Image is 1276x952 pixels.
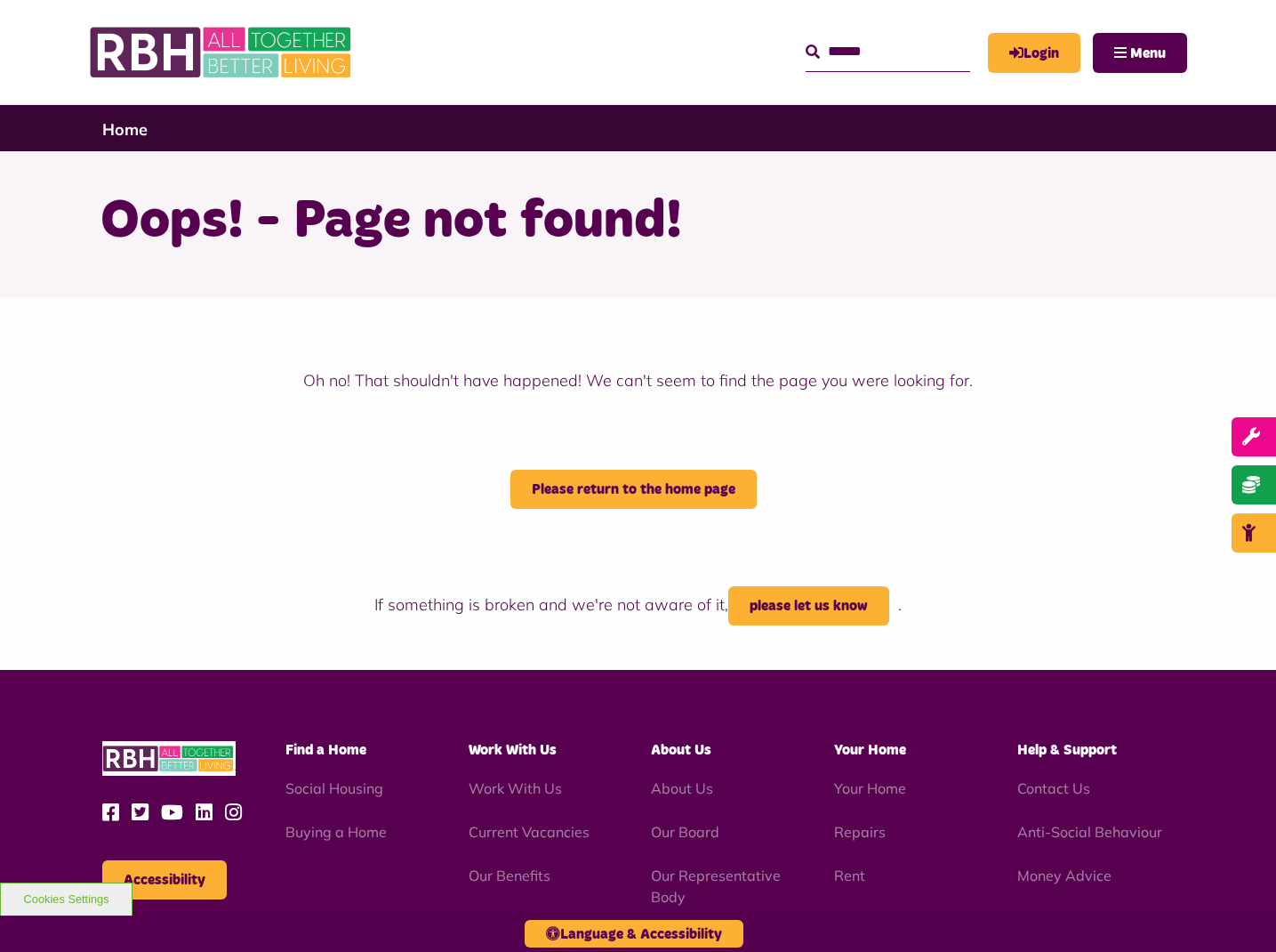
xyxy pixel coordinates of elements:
a: Anti-Social Behaviour [1017,823,1162,841]
p: Oh no! That shouldn't have happened! We can't seem to find the page you were looking for. [89,368,1187,392]
a: Our Board [651,823,719,841]
a: Social Housing [285,779,383,797]
a: Money Advice [1017,867,1111,884]
a: please let us know [728,586,889,625]
span: Your Home [834,743,906,757]
a: Work With Us [469,779,562,797]
h1: Oops! - Page not found! [100,187,1176,256]
span: Find a Home [285,743,366,757]
a: About Us [651,779,713,797]
button: Language & Accessibility [525,920,743,948]
img: RBH [102,741,236,776]
a: Home [102,119,148,140]
span: Help & Support [1017,743,1117,757]
iframe: Netcall Web Assistant for live chat [1196,872,1276,952]
span: About Us [651,743,711,757]
a: Your Home [834,779,906,797]
a: Repairs [834,823,886,841]
a: Current Vacancies [469,823,590,841]
a: Please return to the home page [510,470,757,509]
span: Menu [1130,46,1166,61]
span: If something is broken and we're not aware of it, . [374,594,902,615]
button: Navigation [1093,33,1187,73]
a: Our Representative Body [651,867,781,906]
a: Buying a Home [285,823,387,841]
a: MyRBH [988,33,1080,73]
img: RBH [89,18,356,87]
button: Accessibility [102,860,227,900]
a: Contact Us [1017,779,1090,797]
a: Our Benefits [469,867,550,884]
a: Rent [834,867,865,884]
span: Work With Us [469,743,557,757]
